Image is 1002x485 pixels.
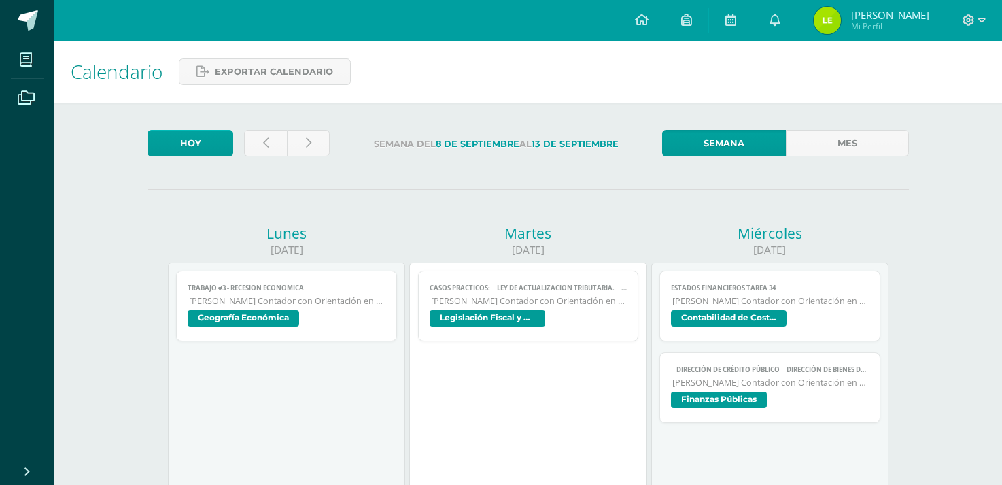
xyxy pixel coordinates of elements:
[189,295,385,307] span: [PERSON_NAME] Contador con Orientación en Computación
[671,392,767,408] span: Finanzas Públicas
[179,58,351,85] a: Exportar calendario
[814,7,841,34] img: 86f30c446fd916061315cc3d93a0319f.png
[215,59,333,84] span: Exportar calendario
[851,20,929,32] span: Mi Perfil
[148,130,233,156] a: Hoy
[659,271,880,341] a: Estados Financieros Tarea 34[PERSON_NAME] Contador con Orientación en ComputaciónContabilidad de ...
[671,310,787,327] span: Contabilidad de Costos
[436,139,519,149] strong: 8 de Septiembre
[651,224,888,243] div: Miércoles
[168,243,405,257] div: [DATE]
[168,224,405,243] div: Lunes
[430,284,627,292] span: Casos prácticos:  Ley de actualización tributaria.  Ley del IVA.
[532,139,619,149] strong: 13 de Septiembre
[418,271,639,341] a: Casos prácticos:  Ley de actualización tributaria.  Ley del IVA.[PERSON_NAME] Contador con Orie...
[71,58,162,84] span: Calendario
[672,377,869,388] span: [PERSON_NAME] Contador con Orientación en Computación
[188,310,299,327] span: Geografía Económica
[409,243,646,257] div: [DATE]
[341,130,651,158] label: Semana del al
[431,295,627,307] span: [PERSON_NAME] Contador con Orientación en Computación
[671,365,869,374] span:  Dirección de crédito público  Dirección de bienes del Estado.  Dirección de adquisiciones del...
[659,352,880,423] a:  Dirección de crédito público  Dirección de bienes del Estado.  Dirección de adquisiciones del...
[430,310,545,327] span: Legislación Fiscal y Aduanal
[176,271,397,341] a: TRABAJO #3 - RECESIÓN ECONOMICA[PERSON_NAME] Contador con Orientación en ComputaciónGeografía Eco...
[651,243,888,257] div: [DATE]
[672,295,869,307] span: [PERSON_NAME] Contador con Orientación en Computación
[851,8,929,22] span: [PERSON_NAME]
[662,130,785,156] a: Semana
[786,130,909,156] a: Mes
[409,224,646,243] div: Martes
[188,284,385,292] span: TRABAJO #3 - RECESIÓN ECONOMICA
[671,284,869,292] span: Estados Financieros Tarea 34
